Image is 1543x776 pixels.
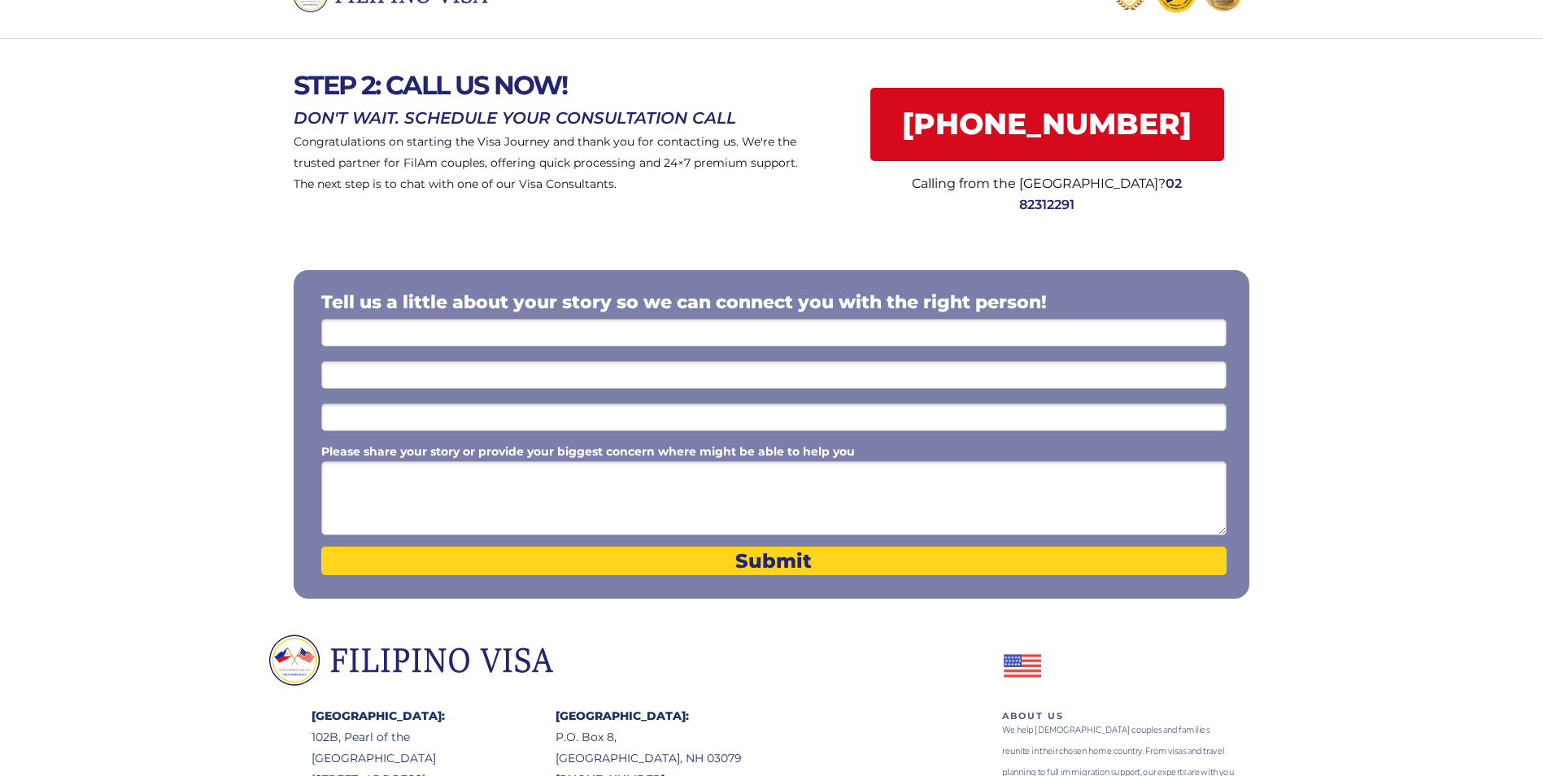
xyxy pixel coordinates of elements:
[556,730,742,765] span: P.O. Box 8, [GEOGRAPHIC_DATA], NH 03079
[294,108,736,128] span: DON'T WAIT. SCHEDULE YOUR CONSULTATION CALL
[312,708,445,723] span: [GEOGRAPHIC_DATA]:
[321,444,855,459] span: Please share your story or provide your biggest concern where might be able to help you
[294,69,567,101] span: STEP 2: CALL US NOW!
[556,708,689,723] span: [GEOGRAPHIC_DATA]:
[294,134,798,191] span: Congratulations on starting the Visa Journey and thank you for contacting us. We're the trusted p...
[1002,710,1064,722] span: ABOUT US
[912,176,1166,191] span: Calling from the [GEOGRAPHIC_DATA]?
[321,291,1047,313] span: Tell us a little about your story so we can connect you with the right person!
[870,107,1224,142] span: [PHONE_NUMBER]
[870,88,1224,161] a: [PHONE_NUMBER]
[321,547,1227,575] button: Submit
[321,549,1227,573] span: Submit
